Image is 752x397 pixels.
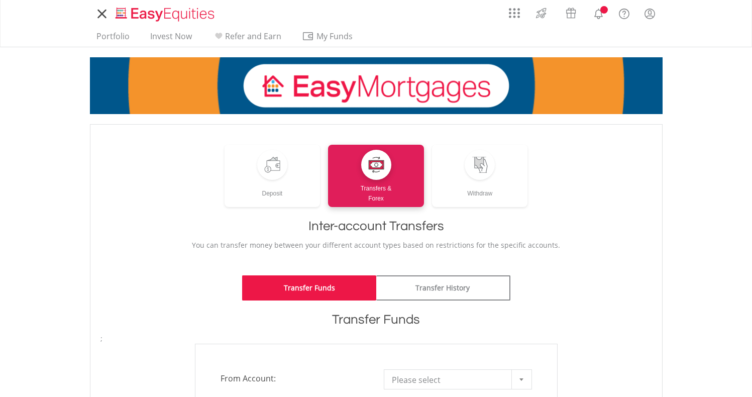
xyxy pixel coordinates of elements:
a: Home page [112,3,219,23]
a: Transfers &Forex [328,145,424,207]
a: Invest Now [146,31,196,47]
div: Transfers & Forex [328,180,424,204]
h1: Transfer Funds [100,311,652,329]
a: Deposit [225,145,320,207]
a: Notifications [586,3,611,23]
span: From Account: [213,369,376,387]
a: Withdraw [432,145,528,207]
a: Vouchers [556,3,586,21]
div: Withdraw [432,180,528,198]
a: Transfer History [376,275,510,301]
a: Refer and Earn [208,31,285,47]
a: AppsGrid [502,3,526,19]
img: vouchers-v2.svg [563,5,579,21]
span: My Funds [302,30,368,43]
a: My Profile [637,3,663,25]
img: grid-menu-icon.svg [509,8,520,19]
a: FAQ's and Support [611,3,637,23]
img: EasyEquities_Logo.png [114,6,219,23]
a: Transfer Funds [242,275,376,301]
a: Portfolio [92,31,134,47]
img: thrive-v2.svg [533,5,550,21]
p: You can transfer money between your different account types based on restrictions for the specifi... [100,240,652,250]
img: EasyMortage Promotion Banner [90,57,663,114]
span: Please select [392,370,509,390]
h1: Inter-account Transfers [100,217,652,235]
div: Deposit [225,180,320,198]
span: Refer and Earn [225,31,281,42]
